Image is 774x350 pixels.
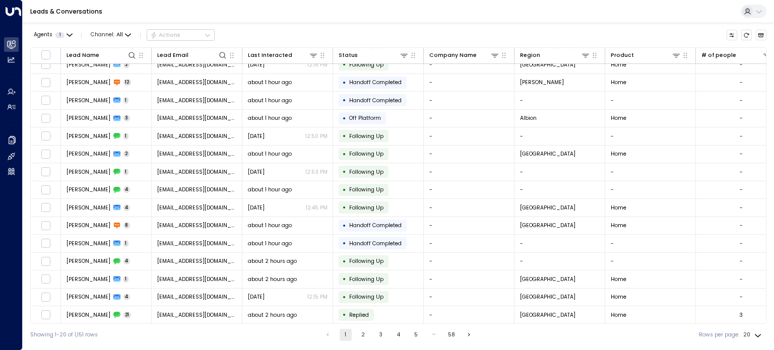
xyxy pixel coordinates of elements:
span: Toggle select row [41,113,50,123]
span: liyaha714@gmail.com [157,257,237,265]
span: Katelynn Gardner [67,132,110,140]
td: - [514,92,605,109]
span: Yesterday [248,168,265,176]
button: Go to page 2 [357,329,369,341]
span: liyaha714@gmail.com [157,293,237,301]
span: Home [611,293,626,301]
span: Following Up [349,168,383,176]
span: Following Up [349,186,383,193]
span: Jennifer Bird [67,311,110,319]
span: Mount Pleasant [520,311,575,319]
span: 1 [123,169,129,175]
span: Katelynn Gardner [67,114,110,122]
span: 12 [123,79,132,86]
td: - [605,181,696,199]
span: zf6vbn9r5c@privaterelay.appleid.com [157,61,237,68]
span: kimhibbs11@gmail.com [157,150,237,158]
td: - [424,92,514,109]
div: - [740,168,743,176]
span: Susan [67,97,110,104]
div: • [343,183,346,196]
span: Mount Pleasant [520,150,575,158]
div: Button group with a nested menu [147,29,215,41]
span: Toggle select row [41,78,50,87]
button: Go to next page [463,329,475,341]
td: - [424,110,514,127]
span: Toggle select row [41,185,50,194]
td: - [424,163,514,181]
div: - [740,257,743,265]
div: • [343,291,346,304]
span: Following Up [349,204,383,212]
span: pixiestix366@gmail.com [157,186,237,193]
span: 4 [123,258,131,264]
div: - [740,275,743,283]
span: Replied [349,311,369,319]
span: Toggle select row [41,203,50,213]
td: - [605,235,696,252]
span: Following Up [349,132,383,140]
p: 12:50 PM [305,132,328,140]
button: Go to page 5 [410,329,422,341]
span: about 2 hours ago [248,275,297,283]
span: about 1 hour ago [248,186,292,193]
button: Go to page 4 [393,329,405,341]
span: Following Up [349,257,383,265]
div: Product [611,50,681,60]
span: 2 [123,151,130,157]
span: Home [611,114,626,122]
div: - [740,293,743,301]
span: Toggle select row [41,221,50,230]
div: • [343,148,346,161]
td: - [514,163,605,181]
div: • [343,94,346,107]
div: - [740,114,743,122]
span: Home [611,275,626,283]
p: 12:53 PM [305,168,328,176]
span: Sep 30, 2025 [248,61,265,68]
span: Handoff Completed [349,222,402,229]
span: Toggle select row [41,167,50,177]
td: - [605,163,696,181]
span: Oct 03, 2025 [248,204,265,212]
span: Fg19911112@gmail.com [157,240,237,247]
div: • [343,201,346,214]
span: Mount Pleasant [520,61,575,68]
span: Toggle select row [41,292,50,302]
td: - [424,270,514,288]
span: Makayla goldsmith [67,61,110,68]
span: Home [611,150,626,158]
td: - [424,289,514,306]
button: Customize [727,30,738,41]
span: Albion [520,114,537,122]
span: Jennifer Kirk [67,186,110,193]
td: - [605,253,696,270]
td: - [424,181,514,199]
div: - [740,240,743,247]
span: Aliyah Jones [67,293,110,301]
button: page 1 [340,329,352,341]
span: liyaha714@gmail.com [157,275,237,283]
span: about 2 hours ago [248,257,297,265]
span: Jennifer Kirk [67,204,110,212]
div: Status [339,50,409,60]
div: - [740,222,743,229]
span: Following Up [349,275,383,283]
span: Toggle select row [41,131,50,141]
td: - [424,56,514,74]
div: • [343,308,346,321]
div: • [343,255,346,268]
span: Home [611,61,626,68]
a: Leads & Conversations [30,7,102,16]
span: All [116,32,123,38]
button: Agents1 [30,30,75,40]
td: - [424,253,514,270]
span: Following Up [349,150,383,158]
span: katelynn123003@gmail.com [157,132,237,140]
span: about 1 hour ago [248,97,292,104]
span: Handoff Completed [349,79,402,86]
div: Product [611,51,634,60]
div: • [343,237,346,250]
span: Gordon Farmer [67,222,110,229]
div: - [740,79,743,86]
